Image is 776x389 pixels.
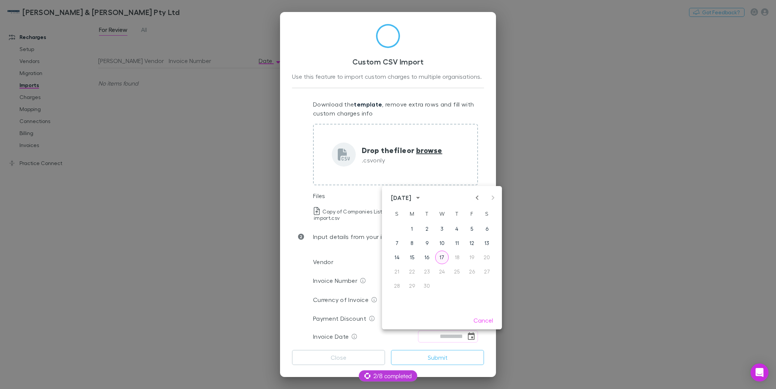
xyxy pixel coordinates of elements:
[420,206,434,221] span: Tuesday
[390,251,404,264] button: 14
[405,222,419,236] button: 1
[480,222,494,236] button: 6
[450,236,464,250] button: 11
[480,206,494,221] span: Saturday
[313,314,366,323] p: Payment Discount
[466,331,476,342] button: Choose date
[390,206,404,221] span: Sunday
[465,222,479,236] button: 5
[391,193,411,202] div: [DATE]
[405,236,419,250] button: 8
[313,295,369,304] p: Currency of Invoice
[435,251,449,264] button: 17
[465,206,479,221] span: Friday
[450,206,464,221] span: Thursday
[435,236,449,250] button: 10
[304,232,400,241] p: Input details from your invoice
[292,225,484,249] div: Input details from your invoice
[362,156,442,165] p: .csv only
[354,101,382,108] a: template
[314,207,462,221] p: Copy of Companies Listing Report.xlsx - Rechargly import.csv
[313,276,357,285] p: Invoice Number
[420,251,434,264] button: 16
[480,236,494,250] button: 13
[292,350,385,365] button: Close
[391,350,484,365] button: Submit
[390,236,404,250] button: 7
[420,222,434,236] button: 2
[413,193,422,202] button: calendar view is open, switch to year view
[405,206,419,221] span: Monday
[751,363,769,381] div: Open Intercom Messenger
[292,57,484,66] h3: Custom CSV Import
[313,100,478,118] p: Download the , remove extra rows and fill with custom charges info
[450,222,464,236] button: 4
[313,332,349,341] p: Invoice Date
[405,251,419,264] button: 15
[435,222,449,236] button: 3
[313,257,333,266] p: Vendor
[420,236,434,250] button: 9
[465,236,479,250] button: 12
[435,206,449,221] span: Wednesday
[313,191,325,200] p: Files
[292,72,484,82] div: Use this feature to import custom charges to multiple organisations.
[473,193,482,202] button: Previous month
[467,314,499,326] button: Cancel
[362,144,442,156] p: Drop the file or
[416,145,442,155] span: browse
